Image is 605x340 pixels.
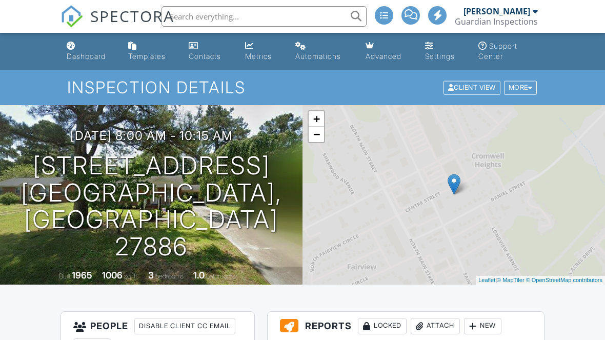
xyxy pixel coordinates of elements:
a: Templates [124,37,176,66]
div: Client View [443,81,500,95]
div: Disable Client CC Email [134,318,235,334]
h3: [DATE] 8:00 am - 10:15 am [70,129,233,143]
div: Automations [295,52,341,61]
input: Search everything... [162,6,367,27]
a: Automations (Advanced) [291,37,353,66]
span: SPECTORA [90,5,174,27]
span: bedrooms [155,272,184,280]
a: Metrics [241,37,283,66]
span: bathrooms [206,272,235,280]
span: sq. ft. [124,272,138,280]
div: Locked [358,318,407,334]
div: Support Center [478,42,517,61]
div: 1965 [72,270,92,281]
div: 3 [148,270,154,281]
div: | [476,276,605,285]
a: © OpenStreetMap contributors [526,277,602,283]
a: Zoom out [309,127,324,142]
div: [PERSON_NAME] [463,6,530,16]
a: Support Center [474,37,542,66]
a: Client View [442,83,503,91]
h1: [STREET_ADDRESS] [GEOGRAPHIC_DATA], [GEOGRAPHIC_DATA] 27886 [16,152,286,261]
a: Leaflet [478,277,495,283]
div: Dashboard [67,52,106,61]
div: Templates [128,52,166,61]
a: Contacts [185,37,233,66]
div: More [504,81,537,95]
a: Settings [421,37,466,66]
div: 1006 [102,270,123,281]
a: © MapTiler [497,277,525,283]
h1: Inspection Details [67,78,538,96]
img: The Best Home Inspection Software - Spectora [60,5,83,28]
div: 1.0 [193,270,205,281]
div: Attach [411,318,460,334]
a: Advanced [361,37,413,66]
span: Built [59,272,70,280]
div: Contacts [189,52,221,61]
a: SPECTORA [60,14,174,35]
div: Metrics [245,52,272,61]
a: Dashboard [63,37,116,66]
div: New [464,318,501,334]
a: Zoom in [309,111,324,127]
div: Advanced [366,52,401,61]
div: Guardian Inspections [455,16,538,27]
div: Settings [425,52,455,61]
